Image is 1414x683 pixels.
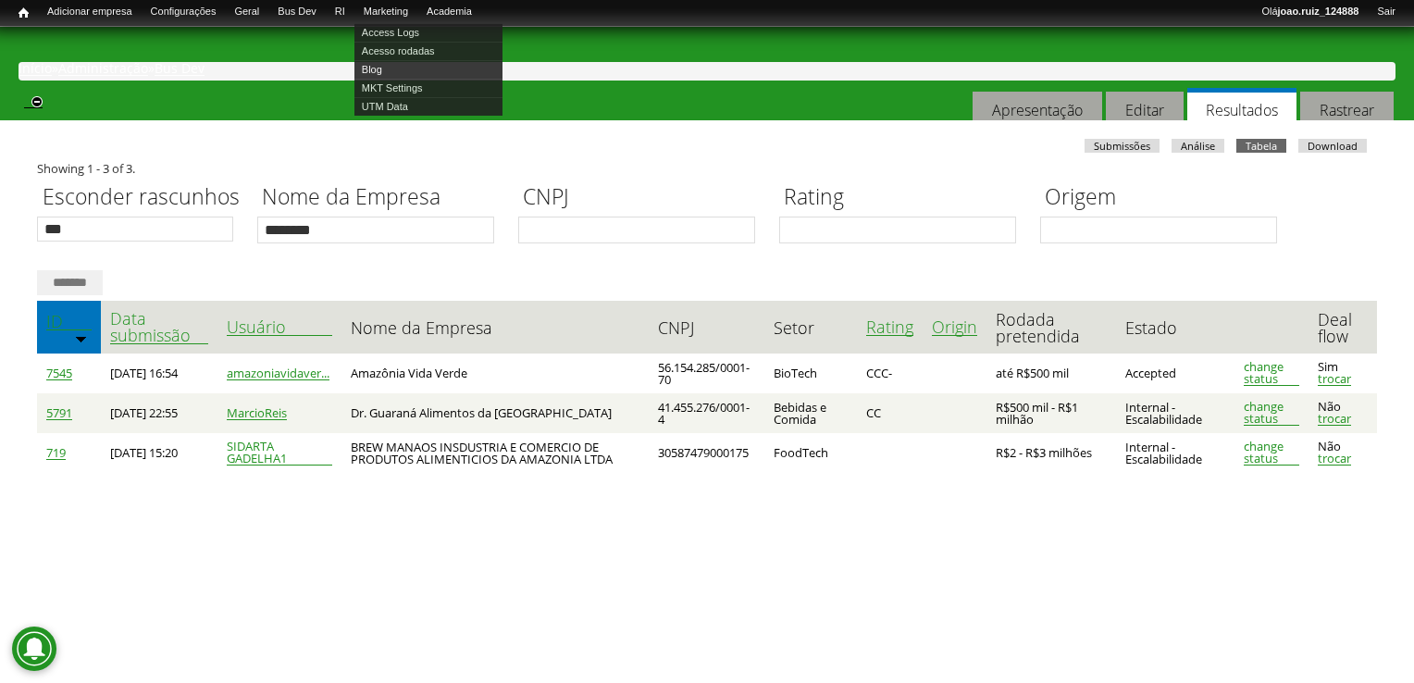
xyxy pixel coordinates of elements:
[417,5,481,19] a: Academia
[38,5,142,19] a: Adicionar empresa
[19,6,29,19] span: Início
[649,301,764,354] th: CNPJ
[1298,139,1367,153] a: Download
[932,318,977,336] a: Origin
[1318,413,1351,426] a: trocar
[986,433,1117,473] td: R$2 - R$3 milhões
[1116,393,1234,433] td: Internal - Escalabilidade
[75,332,87,344] img: ordem crescente
[1085,139,1160,153] a: Submissões
[257,180,506,217] label: Nome da Empresa
[1106,92,1184,128] a: Editar
[866,318,913,336] a: Rating
[1244,401,1299,426] a: change status
[857,354,923,393] td: CCC-
[46,447,66,460] a: 719
[1187,88,1296,128] a: Resultados
[341,393,649,433] td: Dr. Guaraná Alimentos da [GEOGRAPHIC_DATA]
[354,5,417,19] a: Marketing
[1236,139,1286,153] a: Tabela
[341,301,649,354] th: Nome da Empresa
[19,62,1395,81] div: » »
[649,433,764,473] td: 30587479000175
[1116,301,1234,354] th: Estado
[37,163,1377,175] div: Showing 1 - 3 of 3.
[46,313,92,330] a: ID
[1309,301,1377,354] th: Deal flow
[37,180,245,217] label: Esconder rascunhos
[518,180,767,217] label: CNPJ
[225,5,268,19] a: Geral
[764,354,856,393] td: BioTech
[1116,433,1234,473] td: Internal - Escalabilidade
[764,301,856,354] th: Setor
[142,5,226,19] a: Configurações
[1309,393,1377,433] td: Não
[1318,373,1351,386] a: trocar
[1244,361,1299,386] a: change status
[1309,354,1377,393] td: Sim
[1278,6,1359,17] strong: joao.ruiz_124888
[1252,5,1368,19] a: Olájoao.ruiz_124888
[326,5,354,19] a: RI
[58,62,148,76] a: Administração
[1300,92,1394,128] a: Rastrear
[227,407,287,420] a: MarcioReis
[764,433,856,473] td: FoodTech
[1172,139,1224,153] a: Análise
[354,23,502,42] a: Access Logs
[779,180,1028,217] label: Rating
[986,393,1117,433] td: R$500 mil - R$1 milhão
[227,441,332,466] a: SIDARTA GADELHA1
[973,92,1102,128] a: Apresentação
[46,367,72,380] a: 7545
[101,354,217,393] td: [DATE] 16:54
[9,5,38,22] a: Início
[1116,354,1234,393] td: Accepted
[101,393,217,433] td: [DATE] 22:55
[764,393,856,433] td: Bebidas e Comida
[986,354,1117,393] td: até R$500 mil
[341,354,649,393] td: Amazônia Vida Verde
[227,367,329,380] a: amazoniavidaver...
[1309,433,1377,473] td: Não
[19,62,52,76] a: Início
[1368,5,1405,19] a: Sair
[1244,441,1299,466] a: change status
[1318,453,1351,466] a: trocar
[341,433,649,473] td: BREW MANAOS INSDUSTRIA E COMERCIO DE PRODUTOS ALIMENTICIOS DA AMAZONIA LTDA
[649,393,764,433] td: 41.455.276/0001-4
[155,62,205,76] a: Bus Dev
[46,407,72,420] a: 5791
[101,433,217,473] td: [DATE] 15:20
[227,318,332,336] a: Usuário
[649,354,764,393] td: 56.154.285/0001-70
[986,301,1117,354] th: Rodada pretendida
[857,393,923,433] td: CC
[110,310,208,344] a: Data submissão
[268,5,326,19] a: Bus Dev
[1040,180,1289,217] label: Origem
